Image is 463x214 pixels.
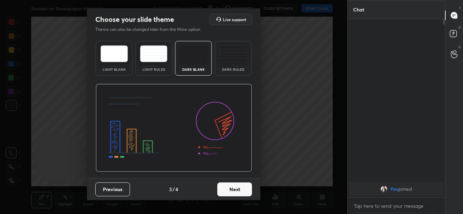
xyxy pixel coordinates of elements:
span: You [390,186,399,192]
h4: / [173,186,175,193]
p: T [459,6,461,11]
img: lightTheme.e5ed3b09.svg [101,45,128,62]
h2: Choose your slide theme [95,15,174,24]
img: darkThemeBanner.d06ce4a2.svg [96,84,252,172]
h5: Live support [223,17,246,22]
div: Light Blank [100,68,128,71]
h4: 4 [175,186,178,193]
p: Chat [348,0,370,19]
img: darkRuledTheme.de295e13.svg [219,45,247,62]
p: D [458,25,461,30]
button: Next [217,182,252,196]
img: darkTheme.f0cc69e5.svg [180,45,207,62]
div: grid [348,181,445,197]
p: G [458,44,461,50]
div: Dark Blank [180,68,207,71]
span: joined [399,186,412,192]
p: Theme can also be changed later from the More option [95,26,208,33]
img: lightRuledTheme.5fabf969.svg [140,45,167,62]
div: Light Ruled [140,68,168,71]
button: Previous [95,182,130,196]
img: fbb3c24a9d964a2d9832b95166ca1330.jpg [381,186,387,192]
h4: 3 [169,186,172,193]
div: Dark Ruled [219,68,247,71]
